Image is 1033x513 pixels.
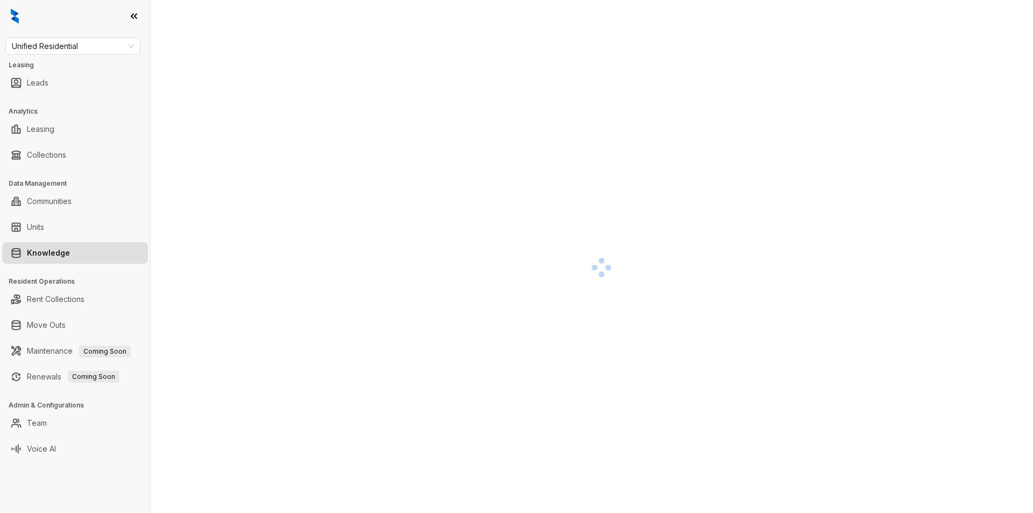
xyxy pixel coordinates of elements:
span: Coming Soon [79,346,131,357]
h3: Admin & Configurations [9,400,150,410]
li: Units [2,216,148,238]
span: Coming Soon [68,371,119,383]
a: Team [27,412,47,434]
a: Move Outs [27,314,66,336]
h3: Analytics [9,107,150,116]
img: logo [11,9,19,24]
a: Voice AI [27,438,56,460]
a: Knowledge [27,242,70,264]
a: Units [27,216,44,238]
a: Leasing [27,118,54,140]
li: Move Outs [2,314,148,336]
li: Maintenance [2,340,148,362]
a: Communities [27,191,72,212]
span: Unified Residential [12,38,134,54]
li: Communities [2,191,148,212]
li: Leasing [2,118,148,140]
a: RenewalsComing Soon [27,366,119,388]
li: Voice AI [2,438,148,460]
h3: Leasing [9,60,150,70]
a: Collections [27,144,66,166]
li: Knowledge [2,242,148,264]
h3: Resident Operations [9,277,150,286]
li: Team [2,412,148,434]
h3: Data Management [9,179,150,188]
a: Rent Collections [27,289,84,310]
li: Rent Collections [2,289,148,310]
li: Leads [2,72,148,94]
li: Collections [2,144,148,166]
li: Renewals [2,366,148,388]
a: Leads [27,72,48,94]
